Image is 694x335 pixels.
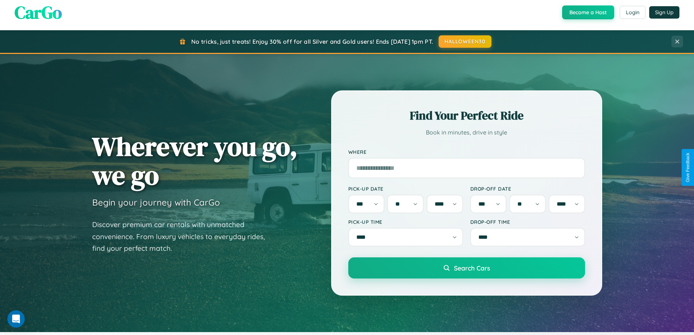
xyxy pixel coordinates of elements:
iframe: Intercom live chat [7,310,25,328]
p: Book in minutes, drive in style [348,127,585,138]
label: Where [348,149,585,155]
label: Drop-off Date [470,186,585,192]
label: Drop-off Time [470,219,585,225]
span: Search Cars [454,264,490,272]
button: Become a Host [562,5,614,19]
span: CarGo [15,0,62,24]
button: HALLOWEEN30 [439,35,491,48]
p: Discover premium car rentals with unmatched convenience. From luxury vehicles to everyday rides, ... [92,219,274,254]
button: Sign Up [649,6,679,19]
span: No tricks, just treats! Enjoy 30% off for all Silver and Gold users! Ends [DATE] 1pm PT. [191,38,433,45]
button: Login [620,6,646,19]
label: Pick-up Time [348,219,463,225]
h1: Wherever you go, we go [92,132,298,190]
button: Search Cars [348,257,585,278]
h2: Find Your Perfect Ride [348,108,585,124]
label: Pick-up Date [348,186,463,192]
div: Give Feedback [685,153,690,182]
h3: Begin your journey with CarGo [92,197,220,208]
